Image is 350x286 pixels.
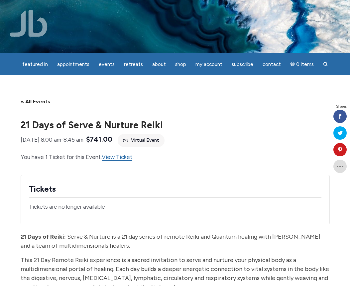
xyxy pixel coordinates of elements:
a: Cart0 items [286,57,318,71]
a: View Ticket [102,154,132,161]
a: Subscribe [228,58,257,71]
a: Retreats [120,58,147,71]
h2: Tickets [29,183,321,195]
span: featured in [22,61,48,67]
span: [DATE] 8:00 am [21,136,61,143]
div: You have 1 Ticket for this Event. [21,152,330,162]
img: Jamie Butler. The Everyday Medium [10,10,48,37]
span: Shop [175,61,186,67]
span: 0 items [296,62,314,67]
span: About [152,61,166,67]
div: - [21,135,83,145]
a: Shop [171,58,190,71]
span: Shares [336,105,347,108]
span: Subscribe [232,61,253,67]
i: Cart [290,61,296,67]
a: featured in [18,58,52,71]
span: $741.00 [86,134,112,145]
a: My Account [191,58,226,71]
a: About [148,58,170,71]
span: Retreats [124,61,143,67]
span: Appointments [57,61,89,67]
a: Contact [259,58,285,71]
p: Serve & Nurture is a 21 day series of remote Reiki and Quantum healing with [PERSON_NAME] and a t... [21,232,330,250]
div: Virtual Event [118,134,165,147]
span: Contact [263,61,281,67]
div: Tickets are no longer available [29,202,321,212]
span: Events [99,61,115,67]
h1: 21 Days of Serve & Nurture Reiki [21,120,330,130]
a: Events [95,58,119,71]
span: 8:45 am [63,136,83,143]
span: My Account [195,61,222,67]
a: « All Events [21,98,50,105]
strong: 21 Days of Reiki: [21,233,66,240]
a: Appointments [53,58,93,71]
